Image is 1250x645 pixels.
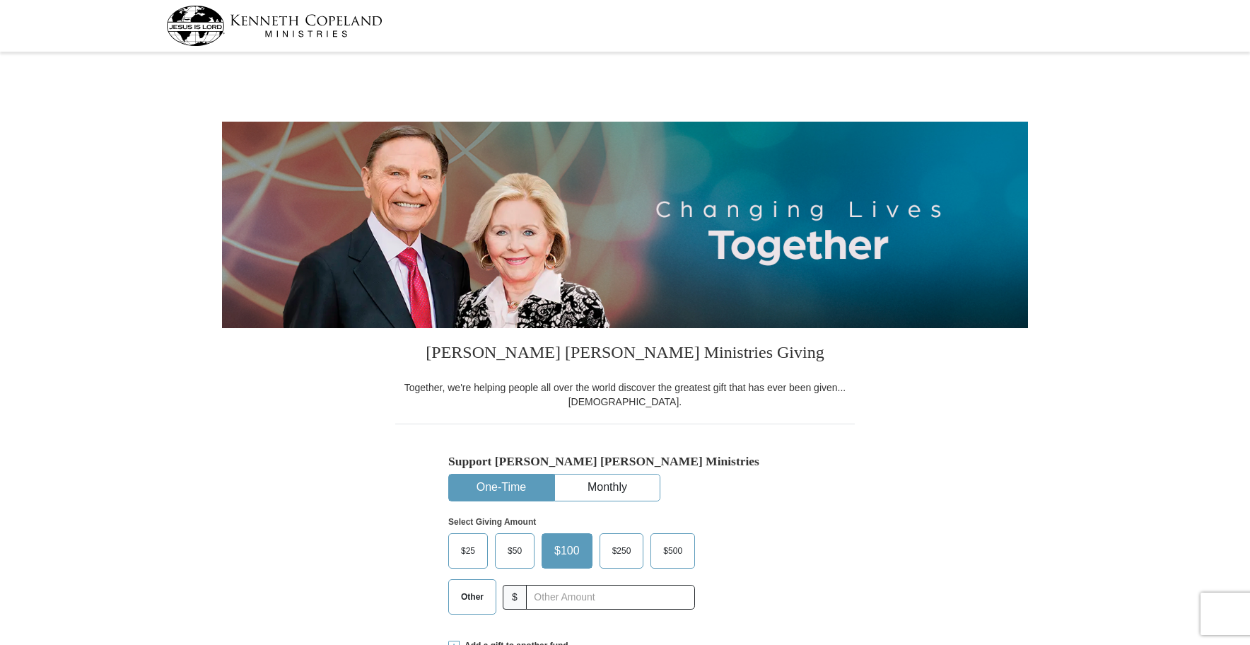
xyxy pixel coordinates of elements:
span: $500 [656,540,689,562]
img: kcm-header-logo.svg [166,6,382,46]
span: $100 [547,540,587,562]
button: One-Time [449,475,554,501]
span: $250 [605,540,638,562]
strong: Select Giving Amount [448,517,536,527]
div: Together, we're helping people all over the world discover the greatest gift that has ever been g... [395,380,855,409]
h3: [PERSON_NAME] [PERSON_NAME] Ministries Giving [395,328,855,380]
input: Other Amount [526,585,695,610]
span: $25 [454,540,482,562]
span: $ [503,585,527,610]
button: Monthly [555,475,660,501]
span: $50 [501,540,529,562]
span: Other [454,586,491,608]
h5: Support [PERSON_NAME] [PERSON_NAME] Ministries [448,454,802,469]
